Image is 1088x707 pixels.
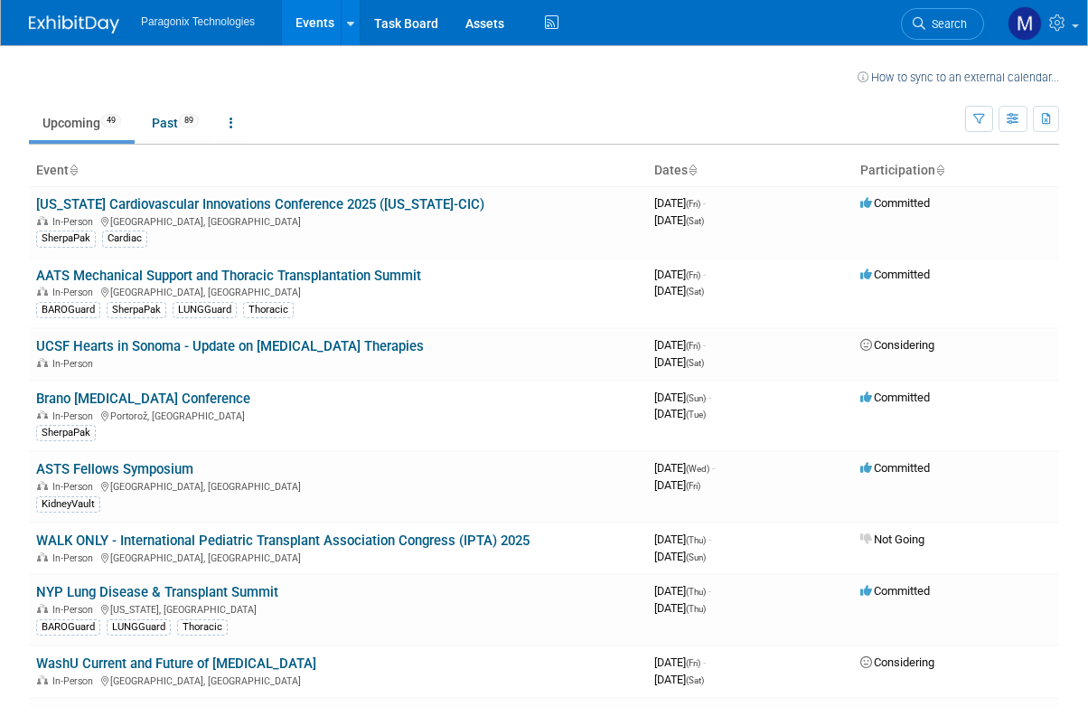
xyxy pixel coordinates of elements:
[654,407,706,420] span: [DATE]
[37,552,48,561] img: In-Person Event
[37,604,48,613] img: In-Person Event
[860,655,934,669] span: Considering
[37,358,48,367] img: In-Person Event
[36,391,250,407] a: Brano [MEDICAL_DATA] Conference
[708,391,711,404] span: -
[36,338,424,354] a: UCSF Hearts in Sonoma - Update on [MEDICAL_DATA] Therapies
[654,196,706,210] span: [DATE]
[107,619,171,636] div: LUNGGuard
[688,163,697,177] a: Sort by Start Date
[36,601,640,616] div: [US_STATE], [GEOGRAPHIC_DATA]
[925,17,967,31] span: Search
[708,533,711,546] span: -
[654,550,706,563] span: [DATE]
[36,408,640,422] div: Portorož, [GEOGRAPHIC_DATA]
[173,302,237,318] div: LUNGGuard
[654,478,700,492] span: [DATE]
[686,287,704,297] span: (Sat)
[654,284,704,297] span: [DATE]
[69,163,78,177] a: Sort by Event Name
[36,478,640,493] div: [GEOGRAPHIC_DATA], [GEOGRAPHIC_DATA]
[138,106,212,140] a: Past89
[860,268,930,281] span: Committed
[686,552,706,562] span: (Sun)
[37,481,48,490] img: In-Person Event
[686,358,704,368] span: (Sat)
[36,550,640,564] div: [GEOGRAPHIC_DATA], [GEOGRAPHIC_DATA]
[703,655,706,669] span: -
[708,584,711,598] span: -
[36,302,100,318] div: BAROGuard
[179,114,199,127] span: 89
[654,338,706,352] span: [DATE]
[654,391,711,404] span: [DATE]
[686,464,709,474] span: (Wed)
[647,156,853,186] th: Dates
[36,584,278,600] a: NYP Lung Disease & Transplant Summit
[52,216,98,228] span: In-Person
[686,393,706,403] span: (Sun)
[52,552,98,564] span: In-Person
[36,231,96,247] div: SherpaPak
[654,533,711,546] span: [DATE]
[654,584,711,598] span: [DATE]
[29,156,647,186] th: Event
[712,461,715,475] span: -
[36,533,530,549] a: WALK ONLY - International Pediatric Transplant Association Congress (IPTA) 2025
[686,341,700,351] span: (Fri)
[37,287,48,296] img: In-Person Event
[853,156,1059,186] th: Participation
[107,302,166,318] div: SherpaPak
[36,268,421,284] a: AATS Mechanical Support and Thoracic Transplantation Summit
[686,658,700,668] span: (Fri)
[52,481,98,493] span: In-Person
[29,106,135,140] a: Upcoming49
[686,675,704,685] span: (Sat)
[52,287,98,298] span: In-Person
[686,604,706,614] span: (Thu)
[52,604,98,616] span: In-Person
[36,196,484,212] a: [US_STATE] Cardiovascular Innovations Conference 2025 ([US_STATE]-CIC)
[654,355,704,369] span: [DATE]
[52,410,98,422] span: In-Person
[101,114,121,127] span: 49
[654,655,706,669] span: [DATE]
[686,270,700,280] span: (Fri)
[36,425,96,441] div: SherpaPak
[141,15,255,28] span: Paragonix Technologies
[654,461,715,475] span: [DATE]
[36,284,640,298] div: [GEOGRAPHIC_DATA], [GEOGRAPHIC_DATA]
[102,231,147,247] div: Cardiac
[1008,6,1042,41] img: Mary Jacoski
[654,673,704,686] span: [DATE]
[52,358,98,370] span: In-Person
[686,535,706,545] span: (Thu)
[686,481,700,491] span: (Fri)
[860,391,930,404] span: Committed
[686,587,706,597] span: (Thu)
[860,196,930,210] span: Committed
[36,655,316,672] a: WashU Current and Future of [MEDICAL_DATA]
[37,216,48,225] img: In-Person Event
[901,8,984,40] a: Search
[37,410,48,419] img: In-Person Event
[654,601,706,615] span: [DATE]
[686,216,704,226] span: (Sat)
[36,461,193,477] a: ASTS Fellows Symposium
[36,619,100,636] div: BAROGuard
[860,533,924,546] span: Not Going
[858,71,1059,84] a: How to sync to an external calendar...
[860,584,930,598] span: Committed
[935,163,944,177] a: Sort by Participation Type
[703,196,706,210] span: -
[177,619,228,636] div: Thoracic
[29,15,119,33] img: ExhibitDay
[36,673,640,687] div: [GEOGRAPHIC_DATA], [GEOGRAPHIC_DATA]
[52,675,98,687] span: In-Person
[654,213,704,227] span: [DATE]
[686,199,700,209] span: (Fri)
[36,496,100,513] div: KidneyVault
[703,268,706,281] span: -
[703,338,706,352] span: -
[686,410,706,419] span: (Tue)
